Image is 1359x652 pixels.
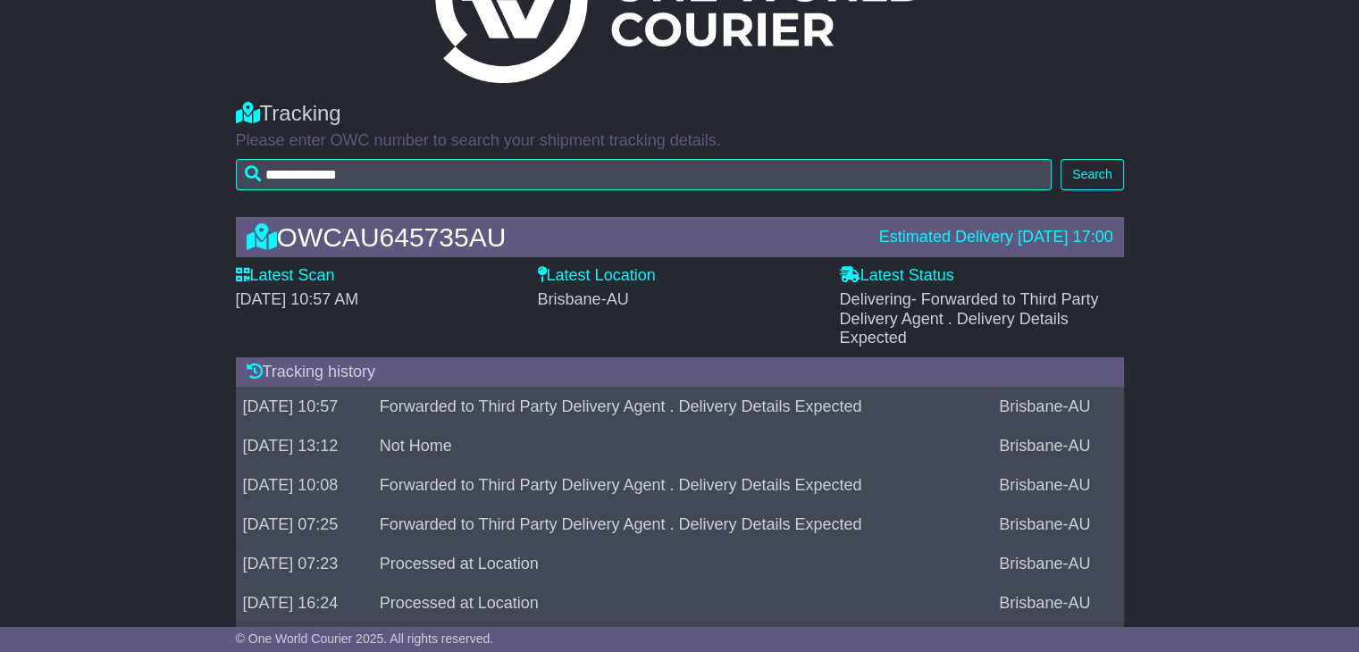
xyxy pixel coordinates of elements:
td: Brisbane-AU [992,466,1123,506]
label: Latest Location [538,266,656,286]
td: [DATE] 07:25 [236,506,373,545]
td: [DATE] 13:12 [236,427,373,466]
td: Processed at Location [373,584,993,623]
td: [DATE] 16:24 [236,584,373,623]
td: Forwarded to Third Party Delivery Agent . Delivery Details Expected [373,388,993,427]
td: Forwarded to Third Party Delivery Agent . Delivery Details Expected [373,466,993,506]
td: Not Home [373,427,993,466]
div: OWCAU645735AU [238,222,870,252]
span: © One World Courier 2025. All rights reserved. [236,631,494,646]
td: [DATE] 07:23 [236,545,373,584]
div: Tracking [236,101,1124,127]
div: Estimated Delivery [DATE] 17:00 [879,228,1113,247]
td: [DATE] 10:57 [236,388,373,427]
td: [DATE] 10:08 [236,466,373,506]
span: Delivering [840,290,1099,347]
button: Search [1061,159,1123,190]
label: Latest Status [840,266,954,286]
td: Brisbane-AU [992,388,1123,427]
td: Brisbane-AU [992,506,1123,545]
td: Forwarded to Third Party Delivery Agent . Delivery Details Expected [373,506,993,545]
span: [DATE] 10:57 AM [236,290,359,308]
td: Brisbane-AU [992,545,1123,584]
td: Brisbane-AU [992,427,1123,466]
td: Processed at Location [373,545,993,584]
div: Tracking history [236,357,1124,388]
label: Latest Scan [236,266,335,286]
p: Please enter OWC number to search your shipment tracking details. [236,131,1124,151]
td: Brisbane-AU [992,584,1123,623]
span: - Forwarded to Third Party Delivery Agent . Delivery Details Expected [840,290,1099,347]
span: Brisbane-AU [538,290,629,308]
